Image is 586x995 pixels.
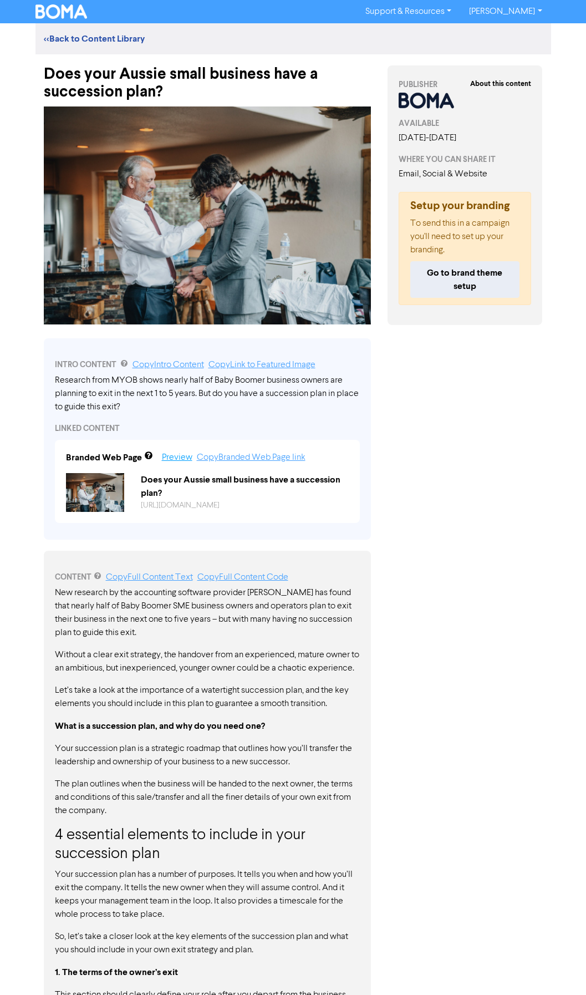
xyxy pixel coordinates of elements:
div: Does your Aussie small business have a succession plan? [133,473,357,500]
a: <<Back to Content Library [44,33,145,44]
a: Copy Branded Web Page link [197,453,305,462]
h5: Setup your branding [410,199,520,212]
a: [PERSON_NAME] [460,3,551,21]
div: PUBLISHER [399,79,532,90]
div: Branded Web Page [66,451,142,464]
div: https://public2.bomamarketing.com/cp/6MExjgIEBebq3FDTG4AY8d?sa=ZlLeUMFJ [133,500,357,511]
h3: 4 essential elements to include in your succession plan [55,826,360,864]
div: INTRO CONTENT [55,358,360,372]
div: [DATE] - [DATE] [399,131,532,145]
p: To send this in a campaign you'll need to set up your branding. [410,217,520,257]
strong: 1. The terms of the owner’s exit [55,967,178,978]
div: WHERE YOU CAN SHARE IT [399,154,532,165]
button: Go to brand theme setup [410,261,520,298]
div: AVAILABLE [399,118,532,129]
div: LINKED CONTENT [55,423,360,434]
div: Research from MYOB shows nearly half of Baby Boomer business owners are planning to exit in the n... [55,374,360,414]
a: Copy Full Content Text [106,573,193,582]
p: Your succession plan is a strategic roadmap that outlines how you’ll transfer the leadership and ... [55,742,360,769]
p: Without a clear exit strategy, the handover from an experienced, mature owner to an ambitious, bu... [55,648,360,675]
a: [URL][DOMAIN_NAME] [141,501,220,509]
p: So, let’s take a closer look at the key elements of the succession plan and what you should inclu... [55,930,360,957]
a: Copy Full Content Code [197,573,288,582]
p: Your succession plan has a number of purposes. It tells you when and how you’ll exit the company.... [55,868,360,921]
a: Support & Resources [356,3,460,21]
strong: About this content [470,79,531,88]
p: New research by the accounting software provider [PERSON_NAME] has found that nearly half of Baby... [55,586,360,639]
a: Copy Link to Featured Image [208,361,315,369]
p: Let’s take a look at the importance of a watertight succession plan, and the key elements you sho... [55,684,360,710]
div: CONTENT [55,571,360,584]
a: Preview [162,453,192,462]
img: BOMA Logo [35,4,88,19]
iframe: Chat Widget [531,942,586,995]
p: The plan outlines when the business will be handed to the next owner, the terms and conditions of... [55,778,360,818]
strong: What is a succession plan, and why do you need one? [55,720,265,732]
div: Does your Aussie small business have a succession plan? [44,54,371,101]
a: Copy Intro Content [133,361,204,369]
div: Email, Social & Website [399,167,532,181]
